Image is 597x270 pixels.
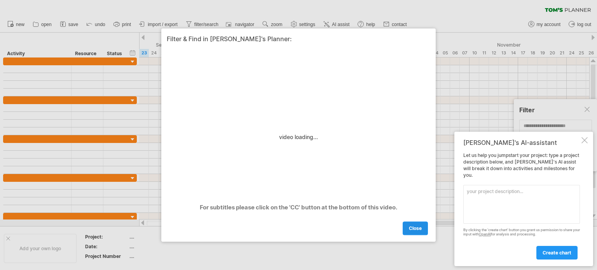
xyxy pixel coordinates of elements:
[409,225,422,231] span: close
[543,250,571,256] span: create chart
[167,35,430,42] div: Filter & Find in [PERSON_NAME]'s Planner:
[403,221,428,235] a: close
[463,139,580,146] div: [PERSON_NAME]'s AI-assistant
[167,196,430,215] div: For subtitles please click on the 'CC' button at the bottom of this video.
[463,152,580,259] div: Let us help you jumpstart your project: type a project description below, and [PERSON_NAME]'s AI ...
[463,228,580,237] div: By clicking the 'create chart' button you grant us permission to share your input with for analys...
[536,246,578,260] a: create chart
[479,232,491,236] a: OpenAI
